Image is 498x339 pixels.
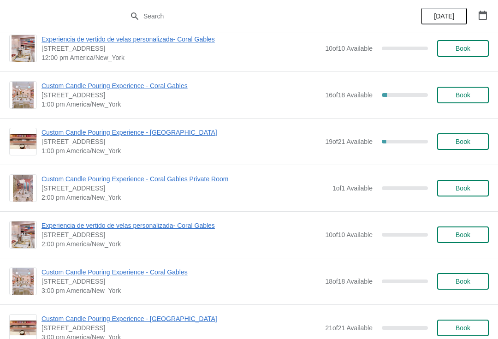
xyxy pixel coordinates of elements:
[41,35,320,44] span: Experiencia de vertido de velas personalizada- Coral Gables
[41,174,328,184] span: Custom Candle Pouring Experience - Coral Gables Private Room
[10,134,36,149] img: Custom Candle Pouring Experience - Fort Lauderdale | 914 East Las Olas Boulevard, Fort Lauderdale...
[41,81,320,90] span: Custom Candle Pouring Experience - Coral Gables
[41,184,328,193] span: [STREET_ADDRESS]
[41,128,320,137] span: Custom Candle Pouring Experience - [GEOGRAPHIC_DATA]
[325,278,373,285] span: 18 of 18 Available
[13,175,33,202] img: Custom Candle Pouring Experience - Coral Gables Private Room | 154 Giralda Avenue, Coral Gables, ...
[456,184,470,192] span: Book
[41,277,320,286] span: [STREET_ADDRESS]
[456,138,470,145] span: Book
[437,40,489,57] button: Book
[325,45,373,52] span: 10 of 10 Available
[41,90,320,100] span: [STREET_ADDRESS]
[332,184,373,192] span: 1 of 1 Available
[456,324,470,332] span: Book
[41,323,320,333] span: [STREET_ADDRESS]
[437,273,489,290] button: Book
[41,314,320,323] span: Custom Candle Pouring Experience - [GEOGRAPHIC_DATA]
[41,137,320,146] span: [STREET_ADDRESS]
[421,8,467,24] button: [DATE]
[12,82,34,108] img: Custom Candle Pouring Experience - Coral Gables | 154 Giralda Avenue, Coral Gables, FL, USA | 1:0...
[325,324,373,332] span: 21 of 21 Available
[10,321,36,336] img: Custom Candle Pouring Experience - Fort Lauderdale | 914 East Las Olas Boulevard, Fort Lauderdale...
[456,278,470,285] span: Book
[437,226,489,243] button: Book
[434,12,454,20] span: [DATE]
[437,180,489,196] button: Book
[437,320,489,336] button: Book
[41,100,320,109] span: 1:00 pm America/New_York
[325,231,373,238] span: 10 of 10 Available
[143,8,373,24] input: Search
[12,35,35,62] img: Experiencia de vertido de velas personalizada- Coral Gables | 154 Giralda Avenue, Coral Gables, F...
[41,146,320,155] span: 1:00 pm America/New_York
[12,268,34,295] img: Custom Candle Pouring Experience - Coral Gables | 154 Giralda Avenue, Coral Gables, FL, USA | 3:0...
[41,221,320,230] span: Experiencia de vertido de velas personalizada- Coral Gables
[437,133,489,150] button: Book
[41,193,328,202] span: 2:00 pm America/New_York
[41,286,320,295] span: 3:00 pm America/New_York
[41,239,320,249] span: 2:00 pm America/New_York
[41,230,320,239] span: [STREET_ADDRESS]
[41,44,320,53] span: [STREET_ADDRESS]
[456,91,470,99] span: Book
[325,91,373,99] span: 16 of 18 Available
[12,221,35,248] img: Experiencia de vertido de velas personalizada- Coral Gables | 154 Giralda Avenue, Coral Gables, F...
[437,87,489,103] button: Book
[41,53,320,62] span: 12:00 pm America/New_York
[41,268,320,277] span: Custom Candle Pouring Experience - Coral Gables
[456,45,470,52] span: Book
[325,138,373,145] span: 19 of 21 Available
[456,231,470,238] span: Book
